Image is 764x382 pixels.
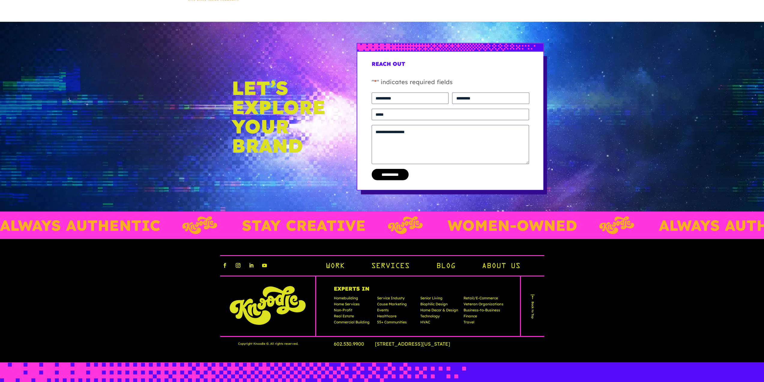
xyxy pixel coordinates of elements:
[98,3,113,17] div: Minimize live chat window
[599,216,634,234] img: Layer_3
[242,218,365,233] p: STAY CREATIVE
[464,320,503,326] p: Travel
[436,261,455,272] a: Blog
[334,286,503,296] h4: Experts In
[372,78,529,93] p: " " indicates required fields
[334,314,373,320] p: Real Estate
[464,314,503,320] p: Finance
[464,308,503,314] p: Business-to-Business
[233,261,243,270] a: instagram
[232,78,327,155] h5: Let’s Explore Your Brand
[270,341,298,346] span: All rights reserved.
[377,296,417,302] p: Service Industy
[325,261,345,272] a: Work
[334,308,373,314] p: Non-Profit
[372,61,529,72] h4: Reach Out
[529,294,536,319] a: Back to Top
[238,341,269,346] span: Copyright Knoodle © .
[220,261,230,270] a: facebook
[230,286,306,325] img: knoodle-logo-chartreuse
[334,302,373,308] p: Home Services
[447,218,577,233] p: WOMEN-OWNED
[377,308,417,314] p: Events
[246,261,256,270] a: linkedin
[420,314,460,320] p: Technology
[13,76,105,136] span: We are offline. Please leave us a message.
[377,302,417,308] p: Cause Marketing
[10,36,25,39] img: logo_Zg8I0qSkbAqR2WFHt3p6CTuqpyXMFPubPcD2OT02zFN43Cy9FUNNG3NEPhM_Q1qe_.png
[3,164,114,185] textarea: Type your message and click 'Submit'
[334,296,373,302] p: Homebuilding
[182,216,217,234] img: Layer_3
[47,157,76,162] em: Driven by SalesIQ
[464,302,503,308] p: Veteran Organizations
[420,308,460,314] p: Home Decor & Design
[371,261,409,272] a: Services
[464,296,503,302] p: Retail/E-Commerce
[482,261,520,272] a: About Us
[88,185,109,193] em: Submit
[420,302,460,308] p: Biophilic Design
[357,44,543,51] img: px-grad-blue-short.svg
[31,34,101,41] div: Leave a message
[420,296,460,302] p: Senior Living
[375,341,460,347] a: [STREET_ADDRESS][US_STATE]
[420,320,460,326] p: HVAC
[260,261,269,270] a: youtube
[334,341,374,347] a: 602.530.9900
[334,320,373,326] p: Commercial Building
[530,294,536,300] img: arr.png
[388,216,422,234] img: Layer_3
[377,314,417,320] p: Healthcare
[377,320,417,326] p: 55+ Communities
[41,158,46,161] img: salesiqlogo_leal7QplfZFryJ6FIlVepeu7OftD7mt8q6exU6-34PB8prfIgodN67KcxXM9Y7JQ_.png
